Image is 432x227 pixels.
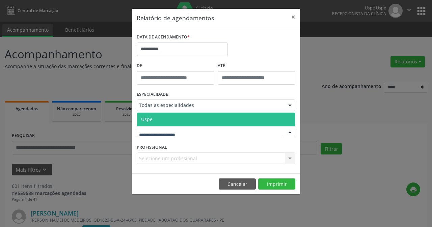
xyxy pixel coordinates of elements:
[141,116,153,122] span: Uspe
[137,32,190,42] label: DATA DE AGENDAMENTO
[218,61,295,71] label: ATÉ
[287,9,300,25] button: Close
[137,142,167,152] label: PROFISSIONAL
[137,13,214,22] h5: Relatório de agendamentos
[139,102,281,109] span: Todas as especialidades
[137,89,168,100] label: ESPECIALIDADE
[137,61,214,71] label: De
[258,178,295,190] button: Imprimir
[219,178,256,190] button: Cancelar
